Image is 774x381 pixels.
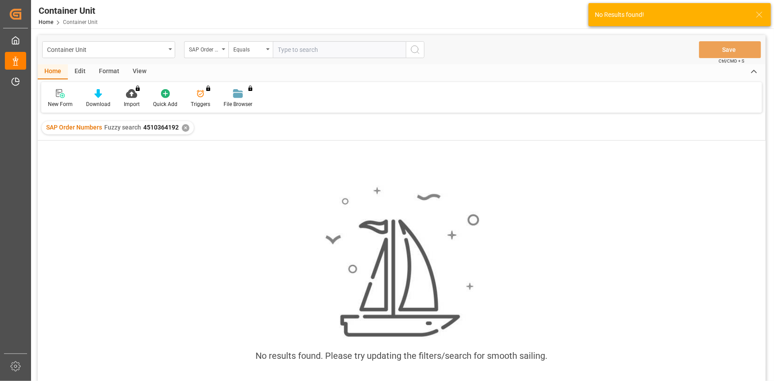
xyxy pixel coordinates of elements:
button: open menu [184,41,228,58]
img: smooth_sailing.jpeg [324,186,479,338]
button: search button [406,41,424,58]
a: Home [39,19,53,25]
div: New Form [48,100,73,108]
div: Container Unit [39,4,98,17]
div: No Results found! [595,10,747,20]
span: Ctrl/CMD + S [719,58,744,64]
div: Home [38,64,68,79]
div: Quick Add [153,100,177,108]
div: Edit [68,64,92,79]
input: Type to search [273,41,406,58]
div: Format [92,64,126,79]
button: open menu [228,41,273,58]
span: 4510364192 [143,124,179,131]
div: Download [86,100,110,108]
span: Fuzzy search [104,124,141,131]
div: SAP Order Numbers [189,43,219,54]
button: open menu [42,41,175,58]
div: Container Unit [47,43,165,55]
div: View [126,64,153,79]
button: Save [699,41,761,58]
span: SAP Order Numbers [46,124,102,131]
div: No results found. Please try updating the filters/search for smooth sailing. [256,349,548,362]
div: Equals [233,43,263,54]
div: ✕ [182,124,189,132]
